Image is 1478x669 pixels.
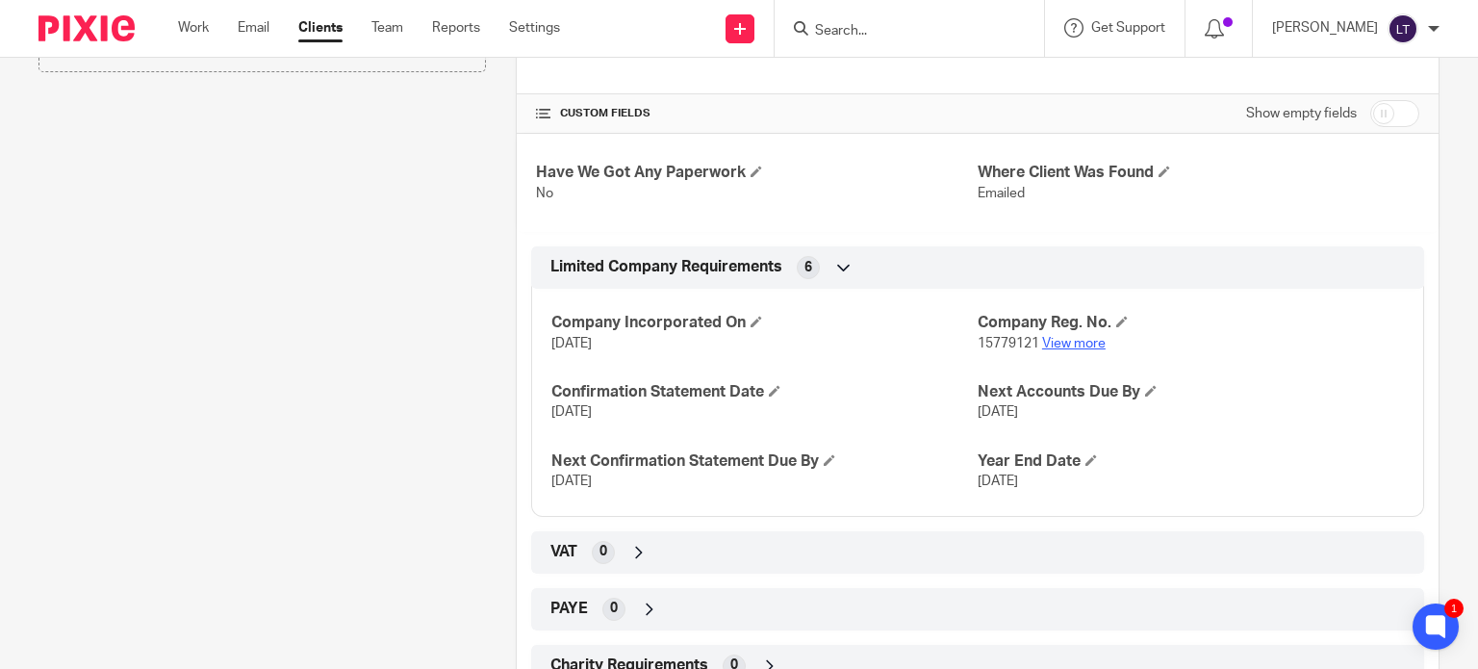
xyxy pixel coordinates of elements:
[978,405,1018,419] span: [DATE]
[551,405,592,419] span: [DATE]
[550,599,588,619] span: PAYE
[804,258,812,277] span: 6
[978,187,1025,200] span: Emailed
[551,451,978,472] h4: Next Confirmation Statement Due By
[978,451,1404,472] h4: Year End Date
[1444,599,1464,618] div: 1
[536,187,553,200] span: No
[1272,18,1378,38] p: [PERSON_NAME]
[978,337,1039,350] span: 15779121
[610,599,618,618] span: 0
[978,382,1404,402] h4: Next Accounts Due By
[371,18,403,38] a: Team
[1091,21,1165,35] span: Get Support
[551,313,978,333] h4: Company Incorporated On
[536,106,978,121] h4: CUSTOM FIELDS
[298,18,343,38] a: Clients
[550,542,577,562] span: VAT
[1042,337,1106,350] a: View more
[1246,104,1357,123] label: Show empty fields
[238,18,269,38] a: Email
[551,337,592,350] span: [DATE]
[432,18,480,38] a: Reports
[536,163,978,183] h4: Have We Got Any Paperwork
[978,163,1419,183] h4: Where Client Was Found
[509,18,560,38] a: Settings
[978,475,1018,488] span: [DATE]
[813,23,986,40] input: Search
[550,257,782,277] span: Limited Company Requirements
[38,15,135,41] img: Pixie
[1388,13,1418,44] img: svg%3E
[978,313,1404,333] h4: Company Reg. No.
[551,475,592,488] span: [DATE]
[551,382,978,402] h4: Confirmation Statement Date
[178,18,209,38] a: Work
[599,542,607,561] span: 0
